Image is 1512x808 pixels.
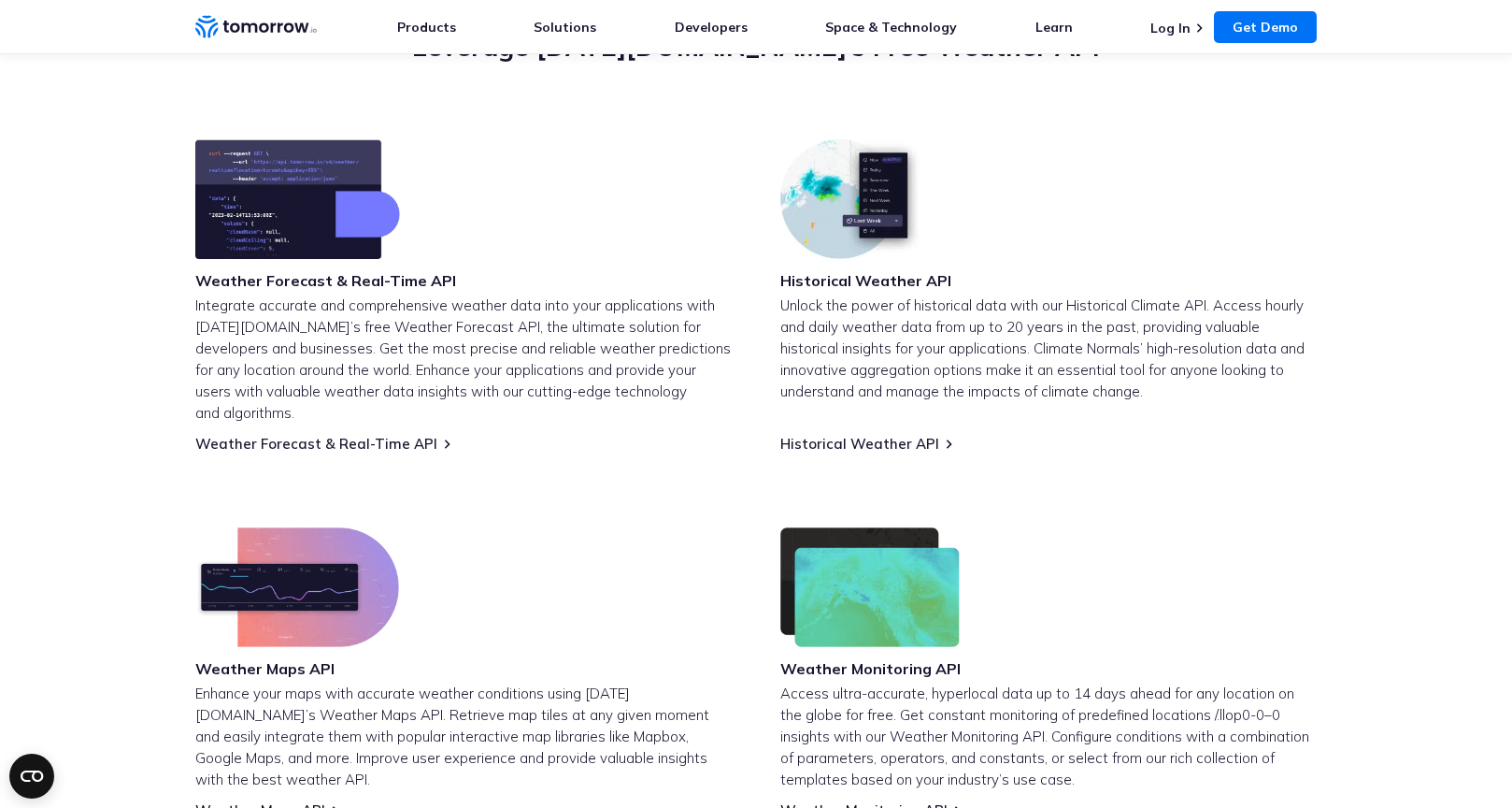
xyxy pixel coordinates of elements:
a: Learn [1035,19,1073,36]
p: Enhance your maps with accurate weather conditions using [DATE][DOMAIN_NAME]’s Weather Maps API. ... [195,683,732,790]
a: Space & Technology [825,19,957,36]
a: Log In [1150,20,1191,36]
h3: Weather Maps API [195,658,399,679]
a: Weather Forecast & Real-Time API [195,435,437,453]
a: Products [397,19,456,36]
h3: Weather Monitoring API [780,658,961,679]
a: Get Demo [1214,11,1317,43]
a: Solutions [534,19,596,36]
a: Historical Weather API [780,435,939,453]
h3: Historical Weather API [780,270,951,291]
p: Access ultra-accurate, hyperlocal data up to 14 days ahead for any location on the globe for free... [780,683,1317,790]
a: Developers [675,19,748,36]
p: Unlock the power of historical data with our Historical Climate API. Access hourly and daily weat... [780,295,1317,402]
a: Home link [195,13,317,41]
button: Open CMP widget [9,754,54,799]
h3: Weather Forecast & Real-Time API [195,270,456,291]
p: Integrate accurate and comprehensive weather data into your applications with [DATE][DOMAIN_NAME]... [195,295,732,424]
